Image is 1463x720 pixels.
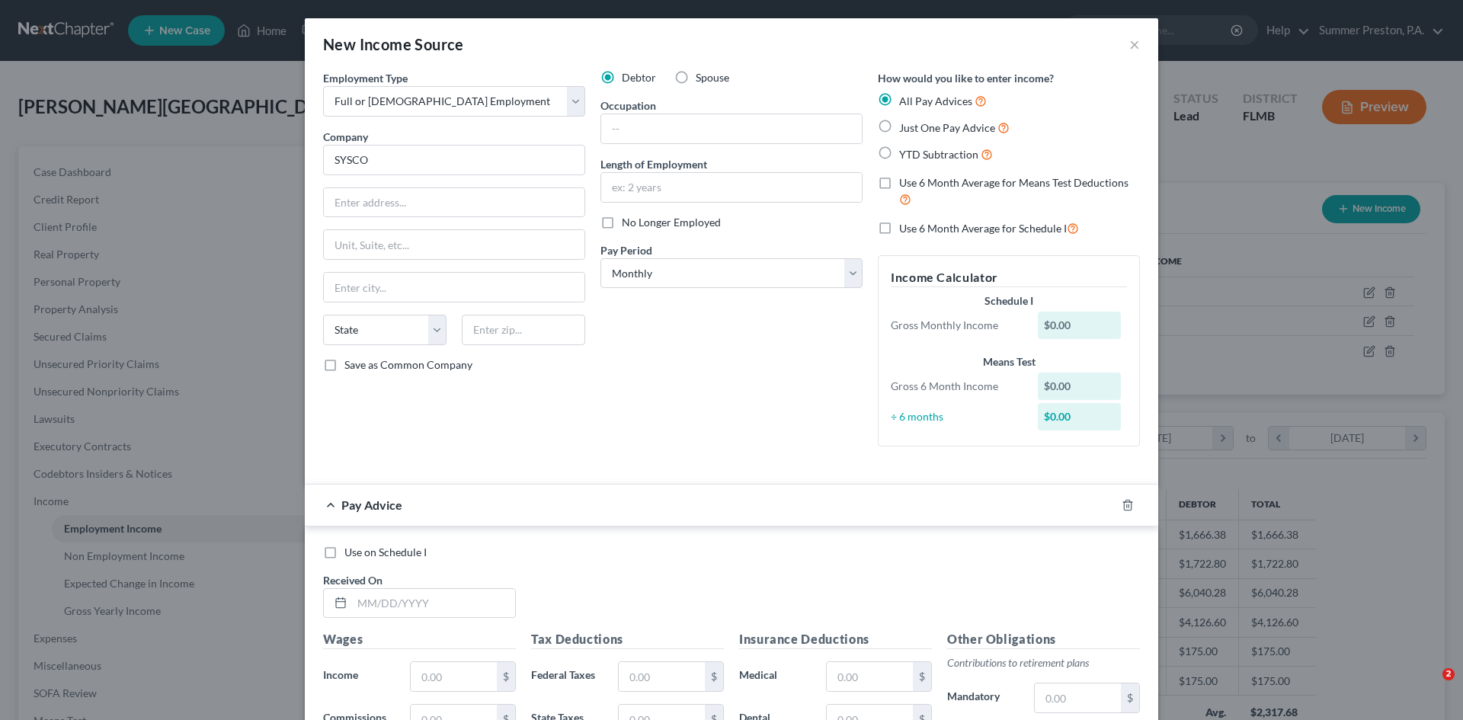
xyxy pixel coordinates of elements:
[323,630,516,649] h5: Wages
[619,662,705,691] input: 0.00
[622,71,656,84] span: Debtor
[352,589,515,618] input: MM/DD/YYYY
[899,176,1128,189] span: Use 6 Month Average for Means Test Deductions
[899,148,978,161] span: YTD Subtraction
[622,216,721,229] span: No Longer Employed
[891,354,1127,370] div: Means Test
[341,498,402,512] span: Pay Advice
[600,244,652,257] span: Pay Period
[899,94,972,107] span: All Pay Advices
[600,98,656,114] label: Occupation
[497,662,515,691] div: $
[947,630,1140,649] h5: Other Obligations
[827,662,913,691] input: 0.00
[323,574,383,587] span: Received On
[878,70,1054,86] label: How would you like to enter income?
[523,661,610,692] label: Federal Taxes
[323,145,585,175] input: Search company by name...
[883,379,1030,394] div: Gross 6 Month Income
[323,668,358,681] span: Income
[1038,403,1122,430] div: $0.00
[323,72,408,85] span: Employment Type
[899,121,995,134] span: Just One Pay Advice
[323,130,368,143] span: Company
[891,293,1127,309] div: Schedule I
[601,173,862,202] input: ex: 2 years
[883,409,1030,424] div: ÷ 6 months
[324,230,584,259] input: Unit, Suite, etc...
[739,630,932,649] h5: Insurance Deductions
[323,34,464,55] div: New Income Source
[324,188,584,217] input: Enter address...
[324,273,584,302] input: Enter city...
[600,156,707,172] label: Length of Employment
[1442,668,1455,680] span: 2
[705,662,723,691] div: $
[1035,683,1121,712] input: 0.00
[601,114,862,143] input: --
[411,662,497,691] input: 0.00
[1038,373,1122,400] div: $0.00
[344,358,472,371] span: Save as Common Company
[940,683,1026,713] label: Mandatory
[947,655,1140,670] p: Contributions to retirement plans
[899,222,1067,235] span: Use 6 Month Average for Schedule I
[344,546,427,558] span: Use on Schedule I
[1038,312,1122,339] div: $0.00
[696,71,729,84] span: Spouse
[913,662,931,691] div: $
[1121,683,1139,712] div: $
[462,315,585,345] input: Enter zip...
[891,268,1127,287] h5: Income Calculator
[531,630,724,649] h5: Tax Deductions
[883,318,1030,333] div: Gross Monthly Income
[731,661,818,692] label: Medical
[1129,35,1140,53] button: ×
[1411,668,1448,705] iframe: Intercom live chat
